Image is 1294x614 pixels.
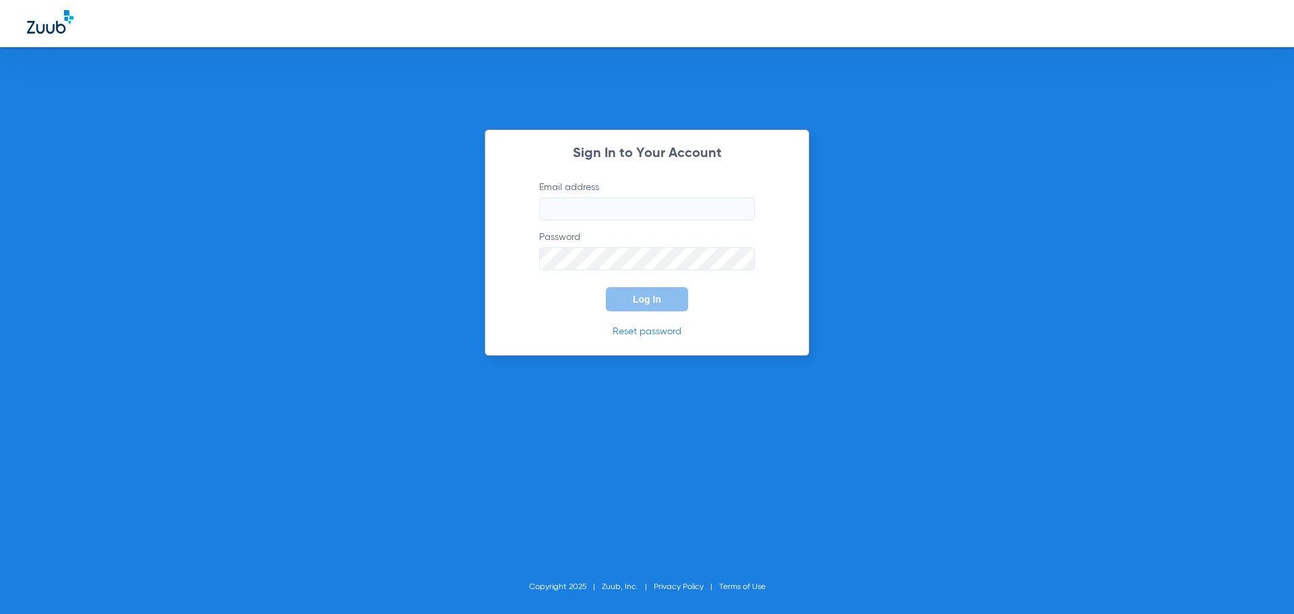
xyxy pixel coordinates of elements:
li: Copyright 2025 [529,580,602,594]
span: Log In [633,294,661,305]
input: Password [539,247,755,270]
img: Zuub Logo [27,10,73,34]
button: Log In [606,287,688,311]
h2: Sign In to Your Account [519,147,775,160]
iframe: Chat Widget [1227,549,1294,614]
a: Reset password [613,327,681,336]
a: Terms of Use [719,583,766,591]
li: Zuub, Inc. [602,580,654,594]
label: Password [539,231,755,270]
input: Email address [539,197,755,220]
a: Privacy Policy [654,583,704,591]
label: Email address [539,181,755,220]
